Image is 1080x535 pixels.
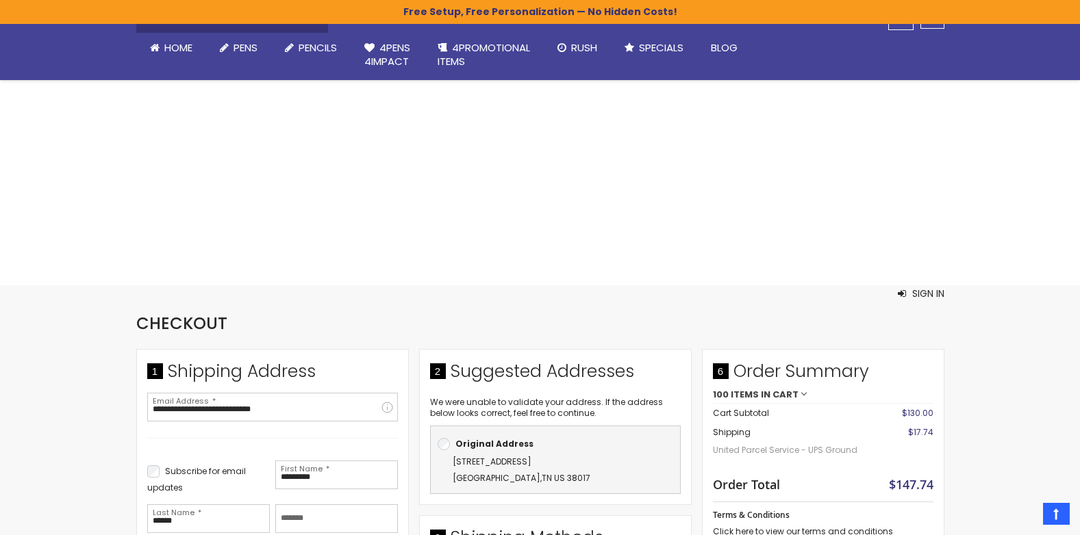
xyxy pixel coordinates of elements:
[430,360,681,390] div: Suggested Addresses
[164,40,192,55] span: Home
[351,33,424,77] a: 4Pens4impact
[453,456,531,467] span: [STREET_ADDRESS]
[455,438,533,449] b: Original Address
[544,33,611,63] a: Rush
[902,407,933,419] span: $130.00
[912,287,944,300] span: Sign In
[364,40,410,68] span: 4Pens 4impact
[898,287,944,300] button: Sign In
[967,498,1080,535] iframe: Google Customer Reviews
[271,33,351,63] a: Pencils
[571,40,597,55] span: Rush
[713,426,751,438] span: Shipping
[639,40,683,55] span: Specials
[697,33,751,63] a: Blog
[438,454,673,486] div: ,
[453,472,540,484] span: [GEOGRAPHIC_DATA]
[713,390,729,400] span: 100
[713,509,790,521] span: Terms & Conditions
[136,33,206,63] a: Home
[206,33,271,63] a: Pens
[554,472,565,484] span: US
[147,465,246,493] span: Subscribe for email updates
[424,33,544,77] a: 4PROMOTIONALITEMS
[147,360,398,390] div: Shipping Address
[136,312,227,335] span: Checkout
[889,476,933,493] span: $147.74
[542,472,552,484] span: TN
[299,40,337,55] span: Pencils
[731,390,799,400] span: Items in Cart
[713,360,933,390] span: Order Summary
[713,474,780,493] strong: Order Total
[234,40,258,55] span: Pens
[713,438,866,462] span: United Parcel Service - UPS Ground
[713,403,866,423] th: Cart Subtotal
[711,40,738,55] span: Blog
[908,426,933,438] span: $17.74
[430,397,681,419] p: We were unable to validate your address. If the address below looks correct, feel free to continue.
[611,33,697,63] a: Specials
[438,40,530,68] span: 4PROMOTIONAL ITEMS
[567,472,590,484] span: 38017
